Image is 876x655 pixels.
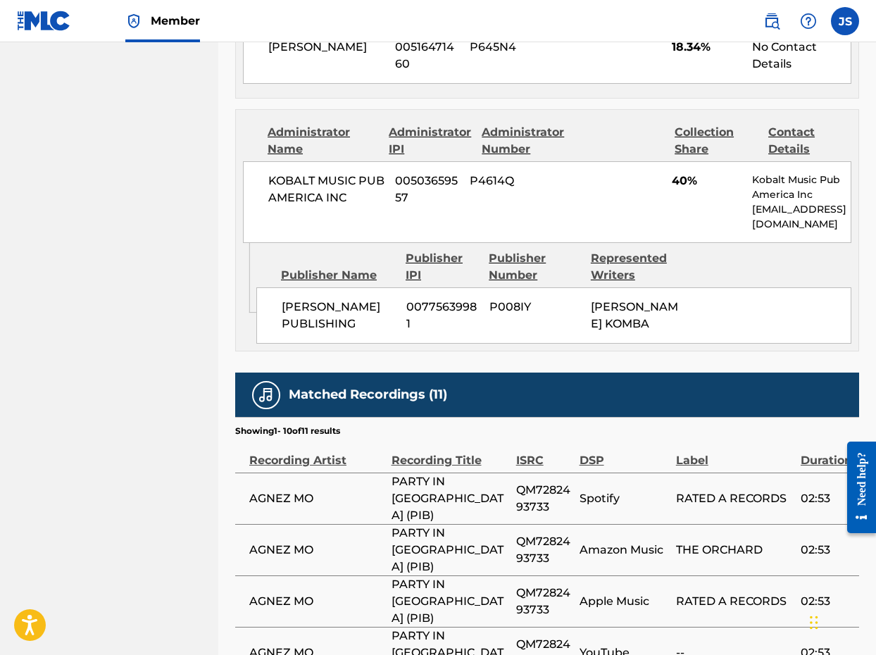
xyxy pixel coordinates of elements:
[810,601,818,644] div: Drag
[763,13,780,30] img: search
[806,587,876,655] iframe: Chat Widget
[268,124,378,158] div: Administrator Name
[392,437,509,469] div: Recording Title
[125,13,142,30] img: Top Rightsholder
[249,542,384,559] span: AGNEZ MO
[801,542,852,559] span: 02:53
[249,490,384,507] span: AGNEZ MO
[489,299,580,316] span: P008IY
[516,533,572,567] span: QM7282493733
[580,542,669,559] span: Amazon Music
[580,437,669,469] div: DSP
[801,593,852,610] span: 02:53
[672,39,742,56] span: 18.34%
[672,173,742,189] span: 40%
[392,473,509,524] span: PARTY IN [GEOGRAPHIC_DATA] (PIB)
[282,299,396,332] span: [PERSON_NAME] PUBLISHING
[151,13,200,29] span: Member
[752,202,851,232] p: [EMAIL_ADDRESS][DOMAIN_NAME]
[489,250,580,284] div: Publisher Number
[389,124,471,158] div: Administrator IPI
[516,585,572,618] span: QM7282493733
[17,11,71,31] img: MLC Logo
[406,250,478,284] div: Publisher IPI
[281,267,395,284] div: Publisher Name
[392,525,509,575] span: PARTY IN [GEOGRAPHIC_DATA] (PIB)
[516,482,572,516] span: QM7282493733
[289,387,447,403] h5: Matched Recordings (11)
[675,124,758,158] div: Collection Share
[482,124,565,158] div: Administrator Number
[676,593,794,610] span: RATED A RECORDS
[831,7,859,35] div: User Menu
[591,250,682,284] div: Represented Writers
[801,490,852,507] span: 02:53
[752,173,851,202] p: Kobalt Music Pub America Inc
[249,437,384,469] div: Recording Artist
[235,425,340,437] p: Showing 1 - 10 of 11 results
[470,39,557,56] span: P645N4
[801,437,852,469] div: Duration
[676,490,794,507] span: RATED A RECORDS
[580,593,669,610] span: Apple Music
[395,173,459,206] span: 00503659557
[268,173,384,206] span: KOBALT MUSIC PUB AMERICA INC
[268,39,384,56] span: [PERSON_NAME]
[800,13,817,30] img: help
[258,387,275,404] img: Matched Recordings
[392,576,509,627] span: PARTY IN [GEOGRAPHIC_DATA] (PIB)
[516,437,572,469] div: ISRC
[837,428,876,548] iframe: Resource Center
[676,437,794,469] div: Label
[591,300,678,330] span: [PERSON_NAME] KOMBA
[395,39,459,73] span: 00516471460
[249,593,384,610] span: AGNEZ MO
[470,173,557,189] span: P4614Q
[580,490,669,507] span: Spotify
[758,7,786,35] a: Public Search
[406,299,479,332] span: 00775639981
[768,124,851,158] div: Contact Details
[676,542,794,559] span: THE ORCHARD
[794,7,822,35] div: Help
[752,39,851,73] div: No Contact Details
